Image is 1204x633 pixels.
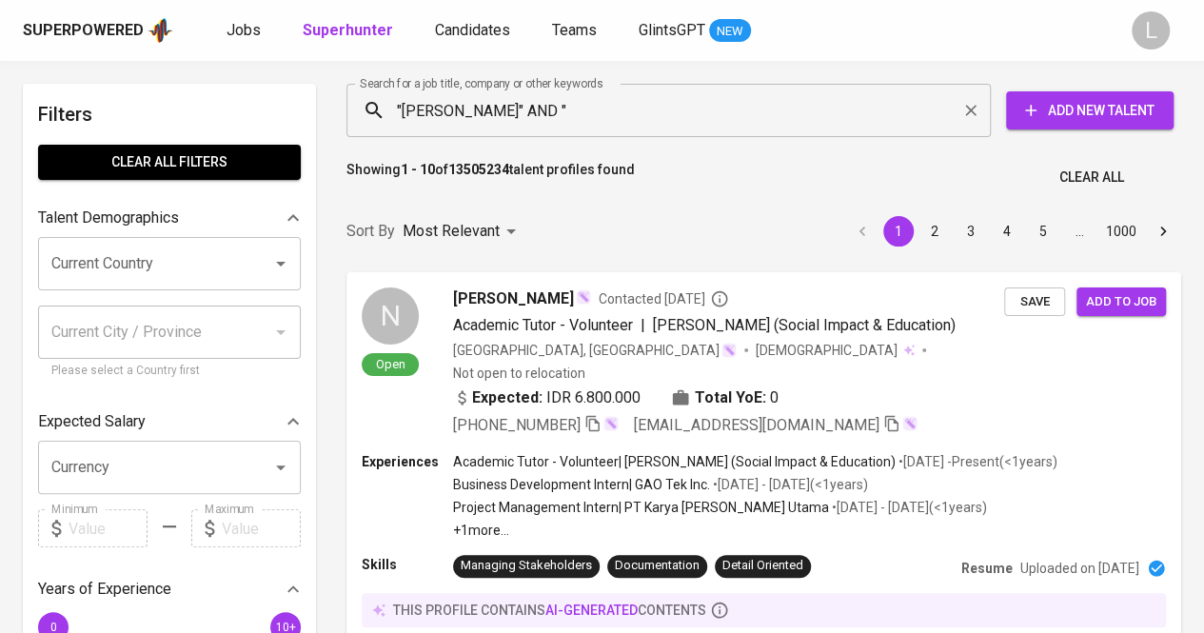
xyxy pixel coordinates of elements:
img: magic_wand.svg [603,416,619,431]
button: page 1 [883,216,914,247]
a: Candidates [435,19,514,43]
div: [GEOGRAPHIC_DATA], [GEOGRAPHIC_DATA] [453,341,737,360]
p: • [DATE] - [DATE] ( <1 years ) [829,498,987,517]
p: Expected Salary [38,410,146,433]
span: [DEMOGRAPHIC_DATA] [756,341,900,360]
button: Clear All [1052,160,1132,195]
svg: By Batam recruiter [710,289,729,308]
a: Jobs [227,19,265,43]
span: [PERSON_NAME] (Social Impact & Education) [653,316,956,334]
button: Go to page 5 [1028,216,1058,247]
p: Project Management Intern | PT Karya [PERSON_NAME] Utama [453,498,829,517]
h6: Filters [38,99,301,129]
span: Add New Talent [1021,99,1158,123]
div: Most Relevant [403,214,523,249]
div: N [362,287,419,345]
a: GlintsGPT NEW [639,19,751,43]
span: 0 [770,386,779,409]
button: Open [267,454,294,481]
p: Talent Demographics [38,207,179,229]
b: Superhunter [303,21,393,39]
button: Go to next page [1148,216,1178,247]
button: Go to page 3 [956,216,986,247]
button: Save [1004,287,1065,317]
div: Expected Salary [38,403,301,441]
p: Uploaded on [DATE] [1020,559,1139,578]
p: +1 more ... [453,521,1057,540]
input: Value [69,509,148,547]
p: Resume [961,559,1013,578]
button: Add to job [1076,287,1166,317]
p: Academic Tutor - Volunteer | [PERSON_NAME] (Social Impact & Education) [453,452,896,471]
span: [PERSON_NAME] [453,287,574,310]
button: Add New Talent [1006,91,1174,129]
button: Go to page 4 [992,216,1022,247]
span: Contacted [DATE] [599,289,729,308]
p: Most Relevant [403,220,500,243]
div: Detail Oriented [722,557,803,575]
span: Teams [552,21,597,39]
p: this profile contains contents [393,601,706,620]
a: Teams [552,19,601,43]
div: Talent Demographics [38,199,301,237]
span: [PHONE_NUMBER] [453,416,581,434]
img: app logo [148,16,173,45]
b: 13505234 [448,162,509,177]
span: Clear All [1059,166,1124,189]
p: Skills [362,555,453,574]
span: Jobs [227,21,261,39]
button: Go to page 1000 [1100,216,1142,247]
span: Save [1014,291,1056,313]
span: Open [368,356,413,372]
span: | [641,314,645,337]
img: magic_wand.svg [902,416,918,431]
p: Business Development Intern | GAO Tek Inc. [453,475,710,494]
span: Add to job [1086,291,1156,313]
button: Clear All filters [38,145,301,180]
div: Years of Experience [38,570,301,608]
p: • [DATE] - [DATE] ( <1 years ) [710,475,868,494]
button: Clear [957,97,984,124]
p: Showing of talent profiles found [346,160,635,195]
b: Expected: [472,386,543,409]
span: Academic Tutor - Volunteer [453,316,633,334]
p: Please select a Country first [51,362,287,381]
button: Go to page 2 [919,216,950,247]
span: Clear All filters [53,150,286,174]
a: Superhunter [303,19,397,43]
div: Superpowered [23,20,144,42]
img: magic_wand.svg [576,289,591,305]
div: … [1064,222,1095,241]
div: Documentation [615,557,700,575]
div: IDR 6.800.000 [453,386,641,409]
div: L [1132,11,1170,49]
nav: pagination navigation [844,216,1181,247]
img: magic_wand.svg [721,343,737,358]
span: GlintsGPT [639,21,705,39]
a: Superpoweredapp logo [23,16,173,45]
button: Open [267,250,294,277]
span: NEW [709,22,751,41]
b: Total YoE: [695,386,766,409]
p: Sort By [346,220,395,243]
b: 1 - 10 [401,162,435,177]
span: Candidates [435,21,510,39]
p: Experiences [362,452,453,471]
p: • [DATE] - Present ( <1 years ) [896,452,1057,471]
p: Not open to relocation [453,364,585,383]
span: AI-generated [545,603,638,618]
div: Managing Stakeholders [461,557,592,575]
span: [EMAIL_ADDRESS][DOMAIN_NAME] [634,416,879,434]
input: Value [222,509,301,547]
p: Years of Experience [38,578,171,601]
